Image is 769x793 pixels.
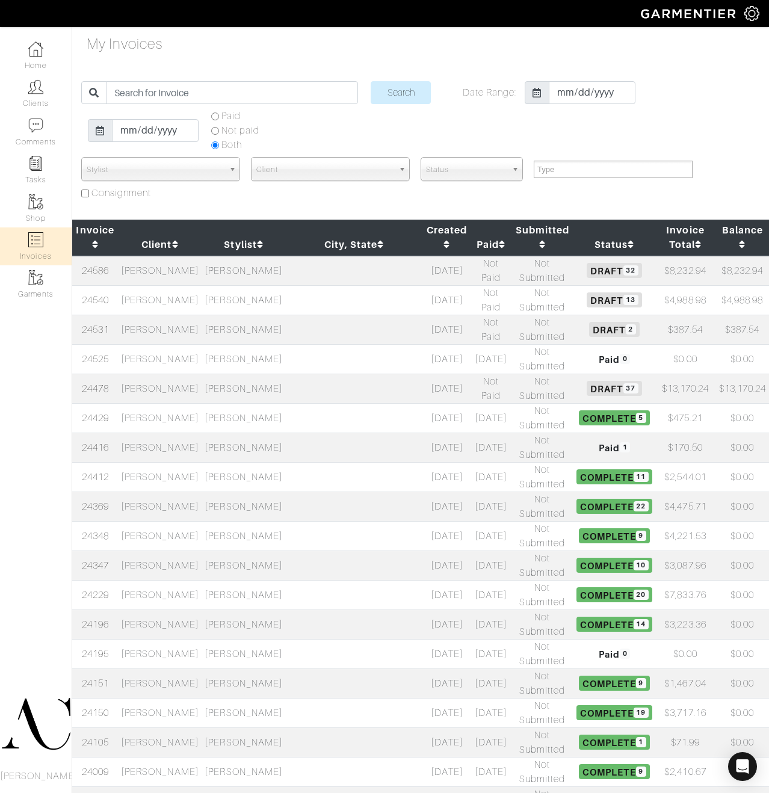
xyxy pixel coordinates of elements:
[202,256,286,286] td: [PERSON_NAME]
[28,270,43,285] img: garments-icon-b7da505a4dc4fd61783c78ac3ca0ef83fa9d6f193b1c9dc38574b1d14d53ca28.png
[82,590,109,600] a: 24229
[623,295,638,305] span: 13
[634,590,649,600] span: 20
[423,256,471,286] td: [DATE]
[716,315,769,344] td: $387.54
[202,580,286,609] td: [PERSON_NAME]
[427,224,467,250] a: Created
[634,560,649,570] span: 10
[635,3,744,24] img: garmentier-logo-header-white-b43fb05a5012e4ada735d5af1a66efaba907eab6374d6393d1fbf88cb4ef424d.png
[636,678,646,688] span: 9
[471,315,511,344] td: Not Paid
[118,609,202,639] td: [PERSON_NAME]
[82,472,109,483] a: 24412
[426,158,507,182] span: Status
[579,528,649,543] span: Complete
[511,698,573,727] td: Not Submitted
[118,698,202,727] td: [PERSON_NAME]
[666,224,704,250] a: Invoice Total
[82,708,109,718] a: 24150
[118,580,202,609] td: [PERSON_NAME]
[655,521,715,551] td: $4,221.53
[620,354,630,364] span: 0
[28,79,43,94] img: clients-icon-6bae9207a08558b7cb47a8932f037763ab4055f8c8b6bfacd5dc20c3e0201464.png
[118,256,202,286] td: [PERSON_NAME]
[82,501,109,512] a: 24369
[471,256,511,286] td: Not Paid
[511,757,573,786] td: Not Submitted
[728,752,757,781] div: Open Intercom Messenger
[423,757,471,786] td: [DATE]
[477,239,505,250] a: Paid
[91,186,152,200] label: Consignment
[82,324,109,335] a: 24531
[423,374,471,403] td: [DATE]
[224,239,263,250] a: Stylist
[636,413,646,423] span: 5
[118,403,202,433] td: [PERSON_NAME]
[423,344,471,374] td: [DATE]
[716,256,769,286] td: $8,232.94
[716,551,769,580] td: $0.00
[118,757,202,786] td: [PERSON_NAME]
[576,705,652,720] span: Complete
[221,123,259,138] label: Not paid
[118,344,202,374] td: [PERSON_NAME]
[587,263,641,277] span: Draft
[511,433,573,462] td: Not Submitted
[423,580,471,609] td: [DATE]
[716,403,769,433] td: $0.00
[744,6,759,21] img: gear-icon-white-bd11855cb880d31180b6d7d6211b90ccbf57a29d726f0c71d8c61bd08dd39cc2.png
[471,403,511,433] td: [DATE]
[141,239,178,250] a: Client
[28,194,43,209] img: garments-icon-b7da505a4dc4fd61783c78ac3ca0ef83fa9d6f193b1c9dc38574b1d14d53ca28.png
[202,668,286,698] td: [PERSON_NAME]
[576,469,652,484] span: Complete
[423,492,471,521] td: [DATE]
[716,609,769,639] td: $0.00
[202,492,286,521] td: [PERSON_NAME]
[118,727,202,757] td: [PERSON_NAME]
[595,646,634,661] span: Paid
[423,668,471,698] td: [DATE]
[511,551,573,580] td: Not Submitted
[202,551,286,580] td: [PERSON_NAME]
[655,580,715,609] td: $7,833.76
[471,639,511,668] td: [DATE]
[423,462,471,492] td: [DATE]
[655,609,715,639] td: $3,223.36
[511,580,573,609] td: Not Submitted
[716,521,769,551] td: $0.00
[118,639,202,668] td: [PERSON_NAME]
[655,668,715,698] td: $1,467.04
[423,521,471,551] td: [DATE]
[576,499,652,513] span: Complete
[202,757,286,786] td: [PERSON_NAME]
[471,698,511,727] td: [DATE]
[82,383,109,394] a: 24478
[82,265,109,276] a: 24586
[82,442,109,453] a: 24416
[76,224,114,250] a: Invoice
[655,403,715,433] td: $475.21
[636,767,646,777] span: 9
[82,354,109,365] a: 24525
[423,551,471,580] td: [DATE]
[579,764,649,779] span: Complete
[716,639,769,668] td: $0.00
[82,295,109,306] a: 24540
[471,462,511,492] td: [DATE]
[87,35,163,53] h4: My Invoices
[256,158,394,182] span: Client
[655,256,715,286] td: $8,232.94
[423,639,471,668] td: [DATE]
[202,403,286,433] td: [PERSON_NAME]
[511,639,573,668] td: Not Submitted
[202,433,286,462] td: [PERSON_NAME]
[423,609,471,639] td: [DATE]
[202,315,286,344] td: [PERSON_NAME]
[655,315,715,344] td: $387.54
[423,403,471,433] td: [DATE]
[118,521,202,551] td: [PERSON_NAME]
[634,472,649,482] span: 11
